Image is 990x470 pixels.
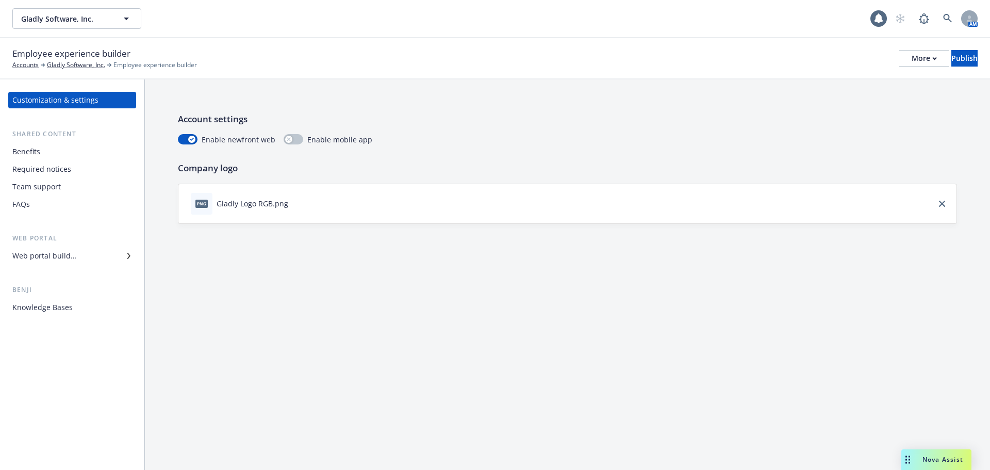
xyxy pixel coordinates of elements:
[217,198,288,209] div: Gladly Logo RGB.png
[8,285,136,295] div: Benji
[202,134,275,145] span: Enable newfront web
[8,143,136,160] a: Benefits
[12,143,40,160] div: Benefits
[936,198,948,210] a: close
[307,134,372,145] span: Enable mobile app
[901,449,971,470] button: Nova Assist
[912,51,937,66] div: More
[12,299,73,316] div: Knowledge Bases
[8,92,136,108] a: Customization & settings
[21,13,110,24] span: Gladly Software, Inc.
[8,248,136,264] a: Web portal builder
[8,233,136,244] div: Web portal
[8,299,136,316] a: Knowledge Bases
[195,200,208,207] span: png
[12,196,30,213] div: FAQs
[8,196,136,213] a: FAQs
[899,50,949,67] button: More
[292,198,301,209] button: download file
[8,161,136,177] a: Required notices
[12,161,71,177] div: Required notices
[178,161,957,175] p: Company logo
[12,92,98,108] div: Customization & settings
[8,129,136,139] div: Shared content
[937,8,958,29] a: Search
[901,449,914,470] div: Drag to move
[12,179,61,195] div: Team support
[113,60,197,70] span: Employee experience builder
[12,248,76,264] div: Web portal builder
[951,51,978,66] div: Publish
[8,179,136,195] a: Team support
[951,50,978,67] button: Publish
[12,60,39,70] a: Accounts
[178,112,957,126] p: Account settings
[914,8,934,29] a: Report a Bug
[47,60,105,70] a: Gladly Software, Inc.
[890,8,911,29] a: Start snowing
[12,8,141,29] button: Gladly Software, Inc.
[12,47,130,60] span: Employee experience builder
[922,455,963,464] span: Nova Assist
